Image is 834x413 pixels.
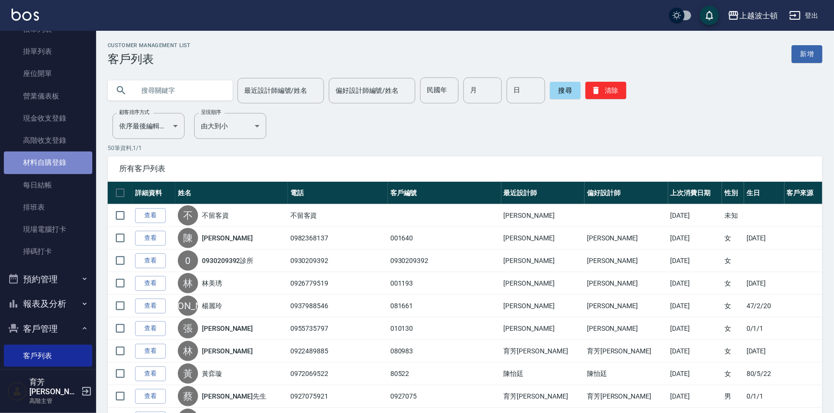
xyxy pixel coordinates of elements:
[722,340,744,363] td: 女
[202,391,266,401] a: [PERSON_NAME]先生
[135,77,225,103] input: 搜尋關鍵字
[201,109,221,116] label: 呈現順序
[668,317,722,340] td: [DATE]
[178,296,198,316] div: [PERSON_NAME]
[585,340,668,363] td: 育芳[PERSON_NAME]
[202,256,253,265] a: 0930209392診所
[119,164,811,174] span: 所有客戶列表
[4,267,92,292] button: 預約管理
[388,317,501,340] td: 010130
[194,113,266,139] div: 由大到小
[668,295,722,317] td: [DATE]
[29,397,78,405] p: 高階主管
[668,250,722,272] td: [DATE]
[722,250,744,272] td: 女
[288,385,388,408] td: 0927075921
[744,363,784,385] td: 80/5/22
[4,291,92,316] button: 報表及分析
[288,227,388,250] td: 0982368137
[501,204,585,227] td: [PERSON_NAME]
[739,10,778,22] div: 上越波士頓
[135,344,166,359] a: 查看
[108,42,191,49] h2: Customer Management List
[288,317,388,340] td: 0955735797
[744,385,784,408] td: 0/1/1
[668,340,722,363] td: [DATE]
[202,233,253,243] a: [PERSON_NAME]
[29,377,78,397] h5: 育芳[PERSON_NAME]
[668,272,722,295] td: [DATE]
[722,272,744,295] td: 女
[135,231,166,246] a: 查看
[135,253,166,268] a: 查看
[744,340,784,363] td: [DATE]
[4,85,92,107] a: 營業儀表板
[722,317,744,340] td: 女
[501,385,585,408] td: 育芳[PERSON_NAME]
[585,272,668,295] td: [PERSON_NAME]
[4,151,92,174] a: 材料自購登錄
[784,182,822,204] th: 客戶來源
[668,227,722,250] td: [DATE]
[135,299,166,313] a: 查看
[4,345,92,367] a: 客戶列表
[202,211,229,220] a: 不留客資
[388,363,501,385] td: 80522
[792,45,822,63] a: 新增
[119,109,149,116] label: 顧客排序方式
[744,272,784,295] td: [DATE]
[744,227,784,250] td: [DATE]
[585,227,668,250] td: [PERSON_NAME]
[202,278,222,288] a: 林美琇
[135,276,166,291] a: 查看
[722,227,744,250] td: 女
[668,363,722,385] td: [DATE]
[178,386,198,406] div: 蔡
[4,174,92,196] a: 每日結帳
[724,6,782,25] button: 上越波士頓
[388,340,501,363] td: 080983
[668,182,722,204] th: 上次消費日期
[501,272,585,295] td: [PERSON_NAME]
[4,367,92,389] a: 客資篩選匯出
[178,341,198,361] div: 林
[700,6,719,25] button: save
[744,295,784,317] td: 47/2/20
[135,208,166,223] a: 查看
[501,295,585,317] td: [PERSON_NAME]
[288,272,388,295] td: 0926779519
[4,129,92,151] a: 高階收支登錄
[288,182,388,204] th: 電話
[388,295,501,317] td: 081661
[288,295,388,317] td: 0937988546
[585,363,668,385] td: 陳怡廷
[501,250,585,272] td: [PERSON_NAME]
[722,204,744,227] td: 未知
[135,366,166,381] a: 查看
[133,182,175,204] th: 詳細資料
[744,317,784,340] td: 0/1/1
[135,321,166,336] a: 查看
[4,107,92,129] a: 現金收支登錄
[722,295,744,317] td: 女
[175,182,288,204] th: 姓名
[388,272,501,295] td: 001193
[388,227,501,250] td: 001640
[585,295,668,317] td: [PERSON_NAME]
[178,205,198,225] div: 不
[585,182,668,204] th: 偏好設計師
[501,227,585,250] td: [PERSON_NAME]
[388,182,501,204] th: 客戶編號
[722,385,744,408] td: 男
[178,250,198,271] div: 0
[202,369,222,378] a: 黃弈璇
[4,316,92,341] button: 客戶管理
[108,144,822,152] p: 50 筆資料, 1 / 1
[112,113,185,139] div: 依序最後編輯時間
[178,318,198,338] div: 張
[202,324,253,333] a: [PERSON_NAME]
[585,250,668,272] td: [PERSON_NAME]
[668,385,722,408] td: [DATE]
[178,273,198,293] div: 林
[202,346,253,356] a: [PERSON_NAME]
